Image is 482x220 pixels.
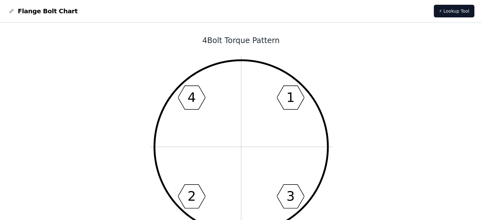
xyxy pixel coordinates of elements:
h1: 4 Bolt Torque Pattern [71,35,411,46]
text: 3 [286,189,294,204]
text: 1 [286,90,294,105]
text: 2 [187,189,196,204]
img: Flange Bolt Chart Logo [8,7,15,15]
text: 4 [187,90,196,105]
a: Flange Bolt Chart LogoFlange Bolt Chart [8,7,78,16]
span: Flange Bolt Chart [18,7,78,16]
a: ⚡ Lookup Tool [434,5,474,17]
